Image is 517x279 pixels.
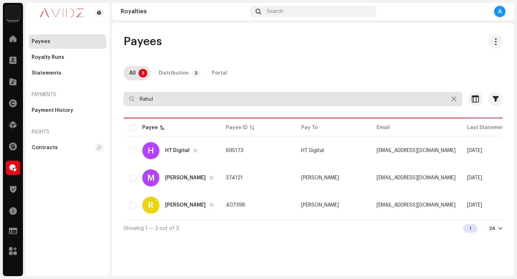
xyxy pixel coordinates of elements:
[467,175,482,180] span: Jun 2025
[467,203,482,208] span: Jun 2025
[142,124,158,131] div: Payee
[124,34,162,49] span: Payees
[29,66,106,80] re-m-nav-item: Statements
[142,169,159,186] div: M
[29,123,106,141] re-a-nav-header: Rights
[142,142,159,159] div: H
[467,124,506,131] div: Last Statement
[165,175,206,180] div: Manraj Diwara
[29,103,106,118] re-m-nav-item: Payment History
[489,226,495,231] div: 24
[129,66,136,80] div: All
[377,148,456,153] span: rahul@htdigital.in
[32,9,92,17] img: 0c631eef-60b6-411a-a233-6856366a70de
[301,175,339,180] span: Rahul Gurjar
[29,50,106,65] re-m-nav-item: Royalty Runs
[32,70,61,76] div: Statements
[467,148,482,153] span: Jun 2025
[32,145,58,151] div: Contracts
[463,224,478,233] div: 1
[6,6,20,20] img: 10d72f0b-d06a-424f-aeaa-9c9f537e57b6
[377,203,456,208] span: rkmdigital09@gmail.com
[32,108,73,113] div: Payment History
[226,175,243,180] span: 374121
[142,197,159,214] div: R
[29,86,106,103] re-a-nav-header: Payments
[139,69,147,77] p-badge: 3
[165,203,206,208] div: Rahul Maddheshiya
[121,9,247,14] div: Royalties
[32,55,64,60] div: Royalty Runs
[165,148,190,153] div: HT Digital
[267,9,283,14] span: Search
[226,203,245,208] span: 407398
[377,175,456,180] span: Indianremixworld@gmail.com
[124,92,462,106] input: Search
[301,148,324,153] span: HT Digital
[29,141,106,155] re-m-nav-item: Contracts
[32,39,50,44] div: Payees
[29,34,106,49] re-m-nav-item: Payees
[226,148,243,153] span: 695173
[159,66,189,80] div: Distribution
[494,6,506,17] div: A
[212,66,227,80] div: Portal
[124,226,179,231] span: Showing 1 — 3 out of 3
[192,69,200,77] p-badge: 3
[301,203,339,208] span: Rahul Maddheshiya
[226,124,248,131] div: Payee ID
